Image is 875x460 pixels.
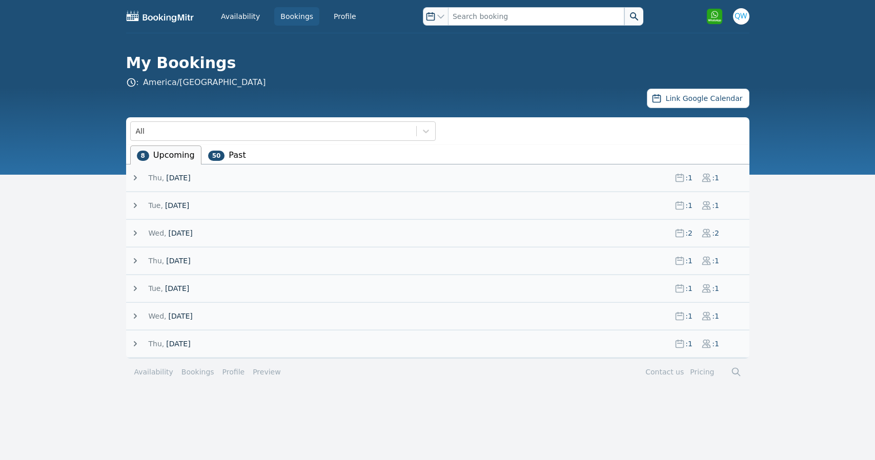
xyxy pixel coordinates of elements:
span: : 1 [685,311,693,321]
span: : 1 [711,283,720,294]
a: Contact us [645,368,684,376]
span: Wed, [149,311,167,321]
span: : 1 [685,339,693,349]
button: Link Google Calendar [647,89,749,108]
span: : 1 [711,256,720,266]
a: Availability [134,367,173,377]
button: Tue,[DATE]:1:1 [130,200,749,211]
span: [DATE] [166,339,190,349]
a: Bookings [274,7,319,26]
a: Profile [328,7,362,26]
a: Bookings [181,367,214,377]
span: 50 [208,151,225,161]
span: : 1 [711,200,720,211]
span: : 1 [711,173,720,183]
span: 8 [137,151,149,161]
a: Profile [222,367,245,377]
a: Pricing [690,368,714,376]
span: : 1 [711,339,720,349]
span: : 1 [711,311,720,321]
span: [DATE] [166,256,190,266]
span: [DATE] [168,228,192,238]
img: Click to open WhatsApp [706,8,723,25]
span: : 1 [685,173,693,183]
button: Wed,[DATE]:2:2 [130,228,749,238]
button: Thu,[DATE]:1:1 [130,173,749,183]
button: Thu,[DATE]:1:1 [130,339,749,349]
span: : 2 [711,228,720,238]
input: Search booking [448,7,624,26]
button: Tue,[DATE]:1:1 [130,283,749,294]
span: [DATE] [168,311,192,321]
a: Preview [253,368,281,376]
span: [DATE] [166,173,190,183]
button: Thu,[DATE]:1:1 [130,256,749,266]
h1: My Bookings [126,54,741,72]
span: Tue, [149,283,163,294]
span: : [126,76,266,89]
a: America/[GEOGRAPHIC_DATA] [143,77,266,87]
span: Thu, [149,173,165,183]
div: All [136,126,145,136]
span: : 1 [685,256,693,266]
span: Thu, [149,339,165,349]
li: Past [201,145,253,164]
span: Wed, [149,228,167,238]
span: : 1 [685,283,693,294]
span: Thu, [149,256,165,266]
span: : 2 [685,228,693,238]
img: BookingMitr [126,10,195,23]
a: Availability [215,7,266,26]
span: : 1 [685,200,693,211]
span: [DATE] [165,283,189,294]
span: Tue, [149,200,163,211]
button: Wed,[DATE]:1:1 [130,311,749,321]
span: [DATE] [165,200,189,211]
li: Upcoming [130,145,201,164]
